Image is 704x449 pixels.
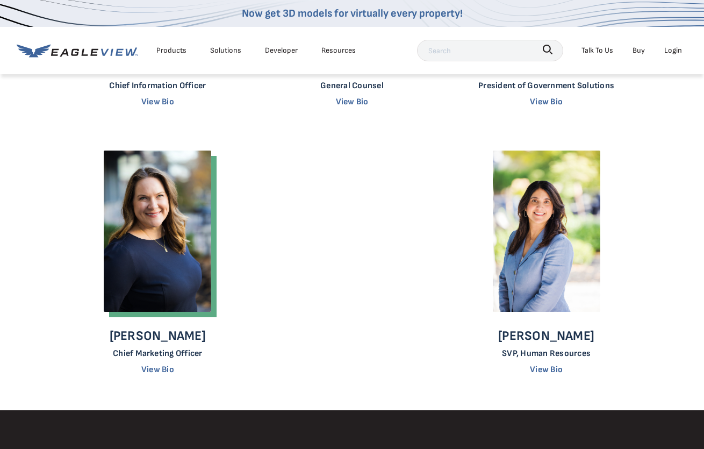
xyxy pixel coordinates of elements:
[141,97,174,107] a: View Bio
[581,44,613,57] div: Talk To Us
[493,151,600,312] img: Tracy Slaven - Senior Vice President of Human Relations
[110,328,206,344] p: [PERSON_NAME]
[265,44,298,57] a: Developer
[304,81,400,91] p: General Counsel
[530,97,563,107] a: View Bio
[498,328,594,344] p: [PERSON_NAME]
[110,348,206,359] p: Chief Marketing Officer
[141,365,174,375] a: View Bio
[664,44,682,57] div: Login
[417,40,563,61] input: Search
[210,44,241,57] div: Solutions
[478,81,614,91] p: President of Government Solutions
[321,44,356,57] div: Resources
[336,97,369,107] a: View Bio
[109,81,206,91] p: Chief Information Officer
[633,44,645,57] a: Buy
[498,348,594,359] p: SVP, Human Resources
[530,365,563,375] a: View Bio
[242,7,463,20] a: Now get 3D models for virtually every property!
[156,44,186,57] div: Products
[104,151,211,312] img: Marcy Comer - General Counsel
